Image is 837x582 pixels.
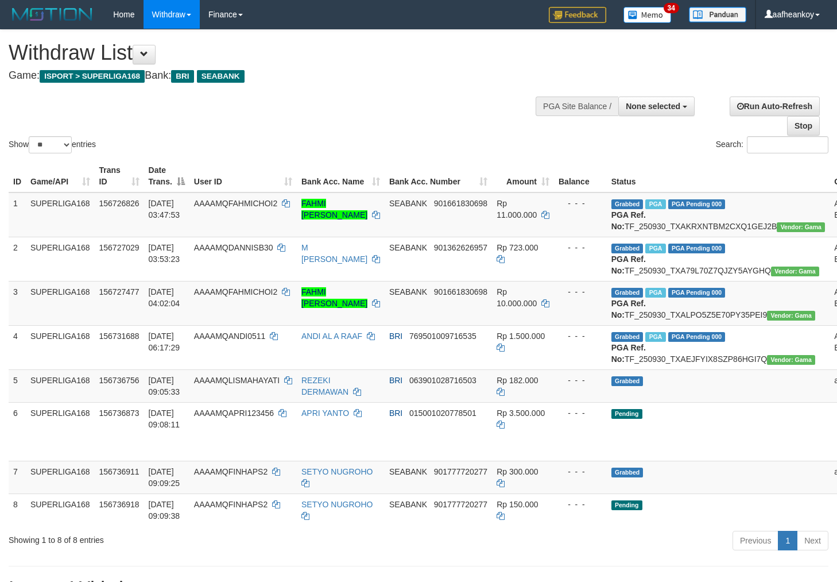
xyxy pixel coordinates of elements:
[194,199,277,208] span: AAAAMQFAHMICHOI2
[626,102,680,111] span: None selected
[149,467,180,488] span: [DATE] 09:09:25
[733,531,778,550] a: Previous
[611,376,644,386] span: Grabbed
[559,466,602,477] div: - - -
[497,467,538,476] span: Rp 300.000
[149,500,180,521] span: [DATE] 09:09:38
[664,3,679,13] span: 34
[99,243,139,252] span: 156727029
[611,332,644,342] span: Grabbed
[26,369,95,402] td: SUPERLIGA168
[9,136,96,153] label: Show entries
[301,408,349,418] a: APRI YANTO
[99,408,139,418] span: 156736873
[549,7,606,23] img: Feedback.jpg
[301,287,367,308] a: FAHMI [PERSON_NAME]
[9,281,26,325] td: 3
[536,97,618,116] div: PGA Site Balance /
[297,160,385,192] th: Bank Acc. Name: activate to sort column ascending
[497,376,538,385] span: Rp 182.000
[611,500,642,510] span: Pending
[26,461,95,494] td: SUPERLIGA168
[559,330,602,342] div: - - -
[197,70,245,83] span: SEABANK
[668,244,726,253] span: PGA Pending
[301,500,373,509] a: SETYO NUGROHO
[611,343,646,364] b: PGA Ref. No:
[301,243,367,264] a: M [PERSON_NAME]
[409,376,476,385] span: Copy 063901028716503 to clipboard
[194,287,277,296] span: AAAAMQFAHMICHOI2
[9,192,26,237] td: 1
[777,222,825,232] span: Vendor URL: https://trx31.1velocity.biz
[434,467,487,476] span: Copy 901777720277 to clipboard
[668,332,726,342] span: PGA Pending
[497,408,545,418] span: Rp 3.500.000
[645,288,665,298] span: Marked by aafandaneth
[26,237,95,281] td: SUPERLIGA168
[559,407,602,419] div: - - -
[559,286,602,298] div: - - -
[730,97,820,116] a: Run Auto-Refresh
[194,243,273,252] span: AAAAMQDANNISB30
[611,210,646,231] b: PGA Ref. No:
[409,408,476,418] span: Copy 015001020778501 to clipboard
[554,160,607,192] th: Balance
[9,402,26,461] td: 6
[497,500,538,509] span: Rp 150.000
[716,136,828,153] label: Search:
[645,244,665,253] span: Marked by aafandaneth
[611,288,644,298] span: Grabbed
[26,160,95,192] th: Game/API: activate to sort column ascending
[194,408,274,418] span: AAAAMQAPRI123456
[771,267,819,276] span: Vendor URL: https://trx31.1velocity.biz
[9,461,26,494] td: 7
[99,376,139,385] span: 156736756
[497,243,538,252] span: Rp 723.000
[26,325,95,369] td: SUPERLIGA168
[149,243,180,264] span: [DATE] 03:53:23
[747,136,828,153] input: Search:
[26,192,95,237] td: SUPERLIGA168
[99,332,139,341] span: 156731688
[611,299,646,319] b: PGA Ref. No:
[623,7,672,23] img: Button%20Memo.svg
[26,402,95,461] td: SUPERLIGA168
[194,467,268,476] span: AAAAMQFINHAPS2
[434,243,487,252] span: Copy 901362626957 to clipboard
[611,244,644,253] span: Grabbed
[689,7,746,22] img: panduan.png
[9,369,26,402] td: 5
[99,467,139,476] span: 156736911
[434,199,487,208] span: Copy 901661830698 to clipboard
[389,408,402,418] span: BRI
[668,199,726,209] span: PGA Pending
[767,355,815,365] span: Vendor URL: https://trx31.1velocity.biz
[171,70,193,83] span: BRI
[389,376,402,385] span: BRI
[559,499,602,510] div: - - -
[434,287,487,296] span: Copy 901661830698 to clipboard
[389,467,427,476] span: SEABANK
[645,199,665,209] span: Marked by aafandaneth
[389,500,427,509] span: SEABANK
[611,409,642,419] span: Pending
[607,160,830,192] th: Status
[9,494,26,526] td: 8
[668,288,726,298] span: PGA Pending
[194,332,266,341] span: AAAAMQANDI0511
[9,530,340,546] div: Showing 1 to 8 of 8 entries
[9,6,96,23] img: MOTION_logo.png
[645,332,665,342] span: Marked by aafromsomean
[301,467,373,476] a: SETYO NUGROHO
[607,281,830,325] td: TF_250930_TXALPO5Z5E70PY35PEI9
[194,376,280,385] span: AAAAMQLISMAHAYATI
[149,199,180,219] span: [DATE] 03:47:53
[492,160,554,192] th: Amount: activate to sort column ascending
[99,199,139,208] span: 156726826
[611,255,646,275] b: PGA Ref. No:
[497,332,545,341] span: Rp 1.500.000
[389,332,402,341] span: BRI
[40,70,145,83] span: ISPORT > SUPERLIGA168
[389,199,427,208] span: SEABANK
